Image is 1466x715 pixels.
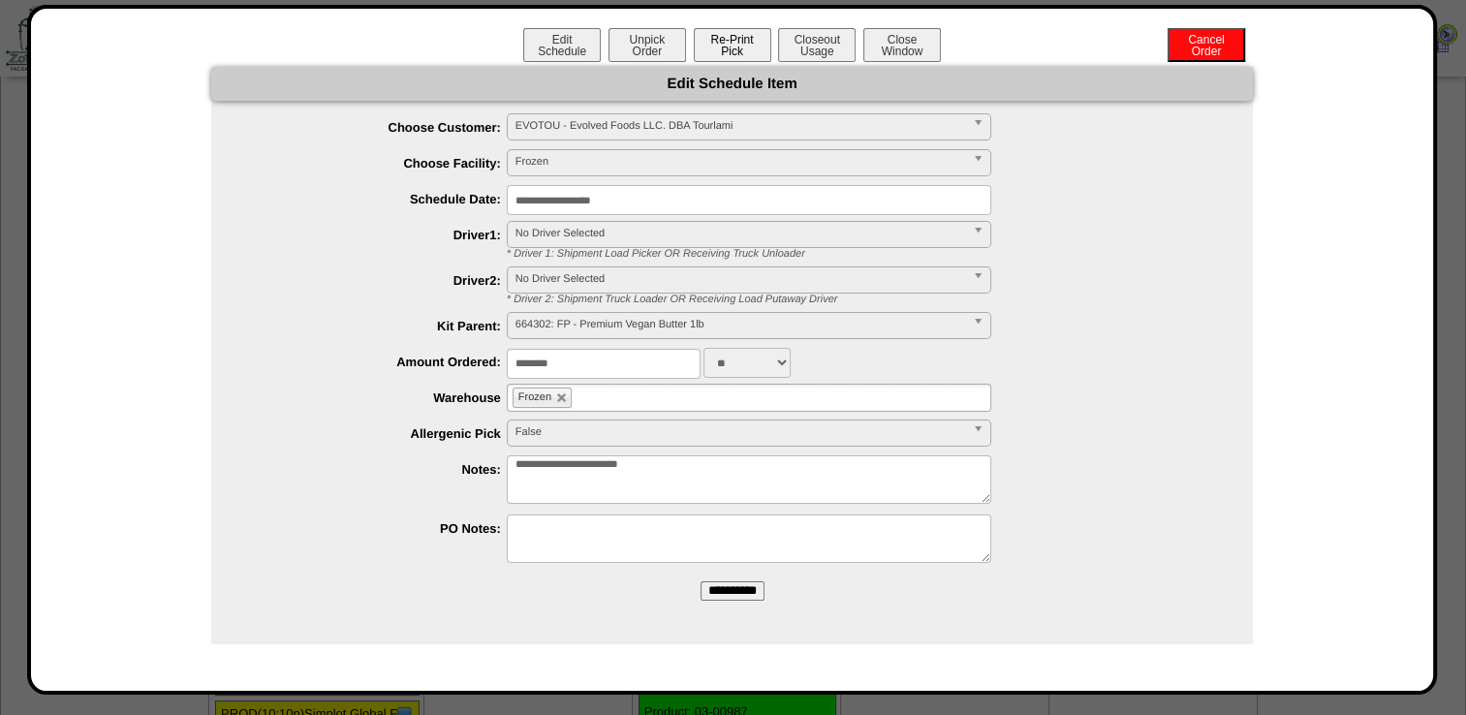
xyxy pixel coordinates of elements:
span: Frozen [515,150,965,173]
label: Notes: [250,462,507,477]
label: Choose Customer: [250,120,507,135]
div: * Driver 1: Shipment Load Picker OR Receiving Truck Unloader [492,248,1253,260]
label: Driver1: [250,228,507,242]
span: EVOTOU - Evolved Foods LLC. DBA Tourlami [515,114,965,138]
label: Kit Parent: [250,319,507,333]
a: CloseWindow [861,44,943,58]
span: No Driver Selected [515,267,965,291]
label: PO Notes: [250,521,507,536]
button: CloseWindow [863,28,941,62]
label: Schedule Date: [250,192,507,206]
span: No Driver Selected [515,222,965,245]
span: False [515,420,965,444]
label: Allergenic Pick [250,426,507,441]
button: EditSchedule [523,28,601,62]
label: Choose Facility: [250,156,507,171]
button: Re-PrintPick [694,28,771,62]
button: CloseoutUsage [778,28,856,62]
span: 664302: FP - Premium Vegan Butter 1lb [515,313,965,336]
button: UnpickOrder [608,28,686,62]
label: Driver2: [250,273,507,288]
div: Edit Schedule Item [211,67,1253,101]
div: * Driver 2: Shipment Truck Loader OR Receiving Load Putaway Driver [492,294,1253,305]
button: CancelOrder [1168,28,1245,62]
span: Frozen [518,391,551,403]
label: Warehouse [250,390,507,405]
label: Amount Ordered: [250,355,507,369]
